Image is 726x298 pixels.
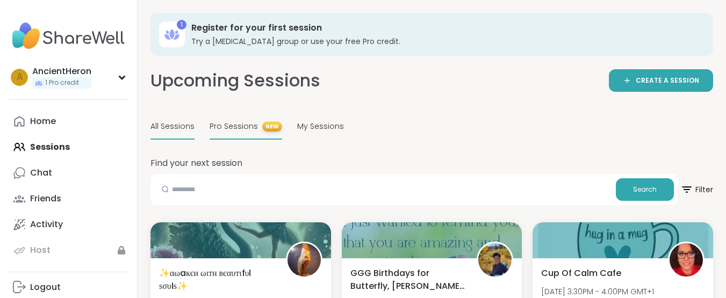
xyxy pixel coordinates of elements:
span: Cup Of Calm Cafe [541,267,621,280]
span: NEW [262,121,282,132]
span: GGG Birthdays for Butterfly, [PERSON_NAME] and [PERSON_NAME] [350,267,465,293]
button: Search [616,178,674,201]
img: CharityRoss [478,243,512,277]
span: Filter [680,177,713,202]
a: Activity [9,212,128,237]
h3: Register for your first session [191,22,698,34]
span: My Sessions [297,121,344,132]
span: ✨αωaкєи ωιтн вєαυтιfυℓ ѕσυℓѕ✨ [159,267,274,293]
div: Home [30,115,56,127]
span: A [17,70,23,84]
span: CREATE A SESSION [636,76,699,85]
a: CREATE A SESSION [609,69,713,92]
span: Search [633,185,657,194]
a: Friends [9,186,128,212]
h2: Upcoming Sessions [150,69,320,93]
div: AncientHeron [32,66,91,77]
a: Host [9,237,128,263]
div: 1 [177,20,186,30]
div: Host [30,244,51,256]
button: Filter [680,174,713,205]
img: lyssa [287,243,321,277]
a: Chat [9,160,128,186]
span: All Sessions [150,121,195,132]
span: Pro Sessions [210,121,258,132]
img: ShareWell Nav Logo [9,17,128,55]
a: Home [9,108,128,134]
div: Activity [30,219,63,230]
h2: Find your next session [150,157,242,170]
div: Friends [30,193,61,205]
h3: Try a [MEDICAL_DATA] group or use your free Pro credit. [191,36,698,47]
span: [DATE] 3:30PM - 4:00PM GMT+1 [541,286,654,297]
img: Allie_P [670,243,703,277]
span: 1 Pro credit [45,78,79,88]
div: Logout [30,281,61,293]
div: Chat [30,167,52,179]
